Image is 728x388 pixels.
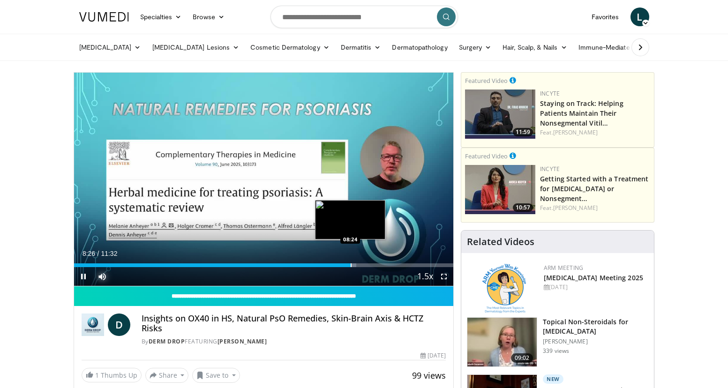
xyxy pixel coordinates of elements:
a: D [108,313,130,336]
a: L [630,7,649,26]
a: Specialties [135,7,188,26]
a: Hair, Scalp, & Nails [497,38,572,57]
span: 8:26 [83,250,95,257]
a: [MEDICAL_DATA] [74,38,147,57]
div: Feat. [540,204,650,212]
video-js: Video Player [74,73,454,286]
div: [DATE] [544,283,646,291]
a: 09:02 Topical Non-Steroidals for [MEDICAL_DATA] [PERSON_NAME] 339 views [467,317,648,367]
div: Progress Bar [74,263,454,267]
img: fe0751a3-754b-4fa7-bfe3-852521745b57.png.150x105_q85_crop-smart_upscale.jpg [465,90,535,139]
a: ARM Meeting [544,264,583,272]
div: By FEATURING [142,337,446,346]
img: VuMedi Logo [79,12,129,22]
a: [PERSON_NAME] [553,128,598,136]
a: Cosmetic Dermatology [245,38,335,57]
span: 10:57 [513,203,533,212]
a: Getting Started with a Treatment for [MEDICAL_DATA] or Nonsegment… [540,174,648,203]
span: / [98,250,99,257]
span: 09:02 [511,353,533,363]
a: Incyte [540,90,560,97]
button: Fullscreen [435,267,453,286]
h3: Topical Non-Steroidals for [MEDICAL_DATA] [543,317,648,336]
button: Mute [93,267,112,286]
button: Share [145,368,189,383]
span: 11:59 [513,128,533,136]
small: Featured Video [465,76,508,85]
p: 339 views [543,347,569,355]
a: 10:57 [465,165,535,214]
img: 34a4b5e7-9a28-40cd-b963-80fdb137f70d.150x105_q85_crop-smart_upscale.jpg [467,318,537,366]
div: [DATE] [420,351,446,360]
a: 11:59 [465,90,535,139]
a: Immune-Mediated [573,38,649,57]
button: Playback Rate [416,267,435,286]
span: 11:32 [101,250,117,257]
button: Save to [192,368,240,383]
a: 1 Thumbs Up [82,368,142,382]
a: [PERSON_NAME] [553,204,598,212]
span: 1 [95,371,99,380]
a: [MEDICAL_DATA] Meeting 2025 [544,273,643,282]
input: Search topics, interventions [270,6,458,28]
img: image.jpeg [315,200,385,239]
img: e02a99de-beb8-4d69-a8cb-018b1ffb8f0c.png.150x105_q85_crop-smart_upscale.jpg [465,165,535,214]
a: Dermatopathology [386,38,453,57]
span: 99 views [412,370,446,381]
a: Surgery [453,38,497,57]
a: Dermatitis [335,38,387,57]
a: [PERSON_NAME] [218,337,267,345]
a: Favorites [586,7,625,26]
h4: Related Videos [467,236,534,247]
img: Derm Drop [82,313,104,336]
p: [PERSON_NAME] [543,338,648,345]
a: Staying on Track: Helping Patients Maintain Their Nonsegmental Vitil… [540,99,623,127]
a: Derm Drop [149,337,185,345]
button: Pause [74,267,93,286]
img: 89a28c6a-718a-466f-b4d1-7c1f06d8483b.png.150x105_q85_autocrop_double_scale_upscale_version-0.2.png [482,264,526,313]
p: New [543,374,563,384]
small: Featured Video [465,152,508,160]
div: Feat. [540,128,650,137]
a: Incyte [540,165,560,173]
a: [MEDICAL_DATA] Lesions [147,38,245,57]
a: Browse [187,7,230,26]
h4: Insights on OX40 in HS, Natural PsO Remedies, Skin-Brain Axis & HCTZ Risks [142,313,446,334]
